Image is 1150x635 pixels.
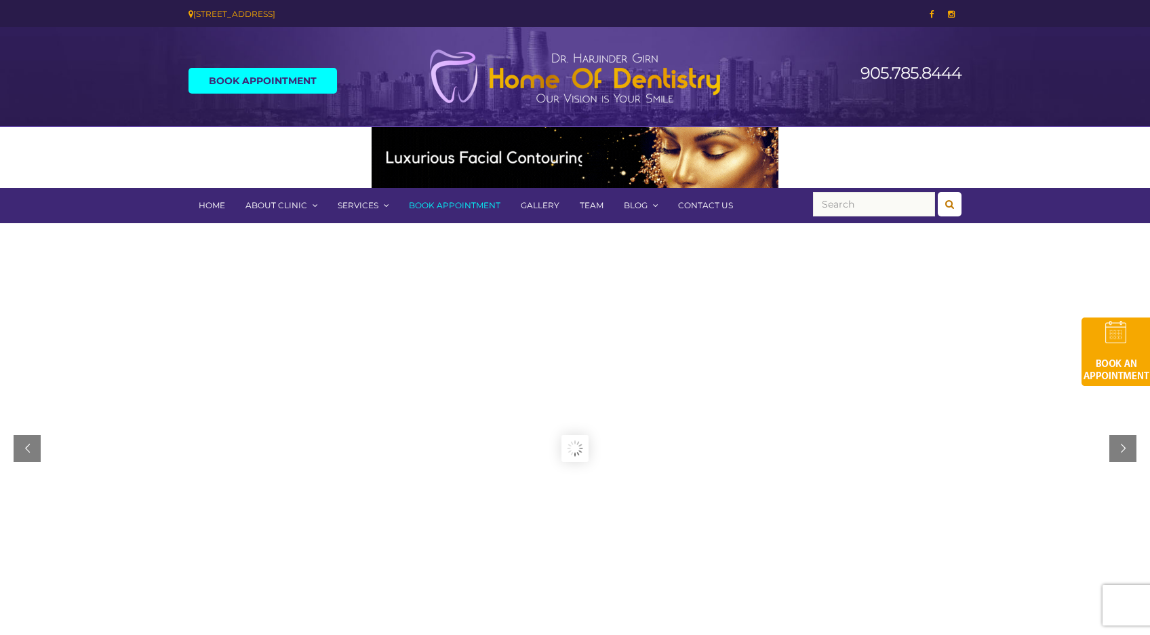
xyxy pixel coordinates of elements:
[399,188,511,223] a: Book Appointment
[372,127,778,188] img: Medspa-Banner-Virtual-Consultation-2-1.gif
[189,188,235,223] a: Home
[189,7,565,21] div: [STREET_ADDRESS]
[422,49,728,104] img: Home of Dentistry
[614,188,668,223] a: Blog
[860,63,961,83] a: 905.785.8444
[235,188,328,223] a: About Clinic
[511,188,570,223] a: Gallery
[570,188,614,223] a: Team
[189,68,337,94] a: Book Appointment
[668,188,743,223] a: Contact Us
[1082,317,1150,386] img: book-an-appointment-hod-gld.png
[328,188,399,223] a: Services
[813,192,935,216] input: Search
